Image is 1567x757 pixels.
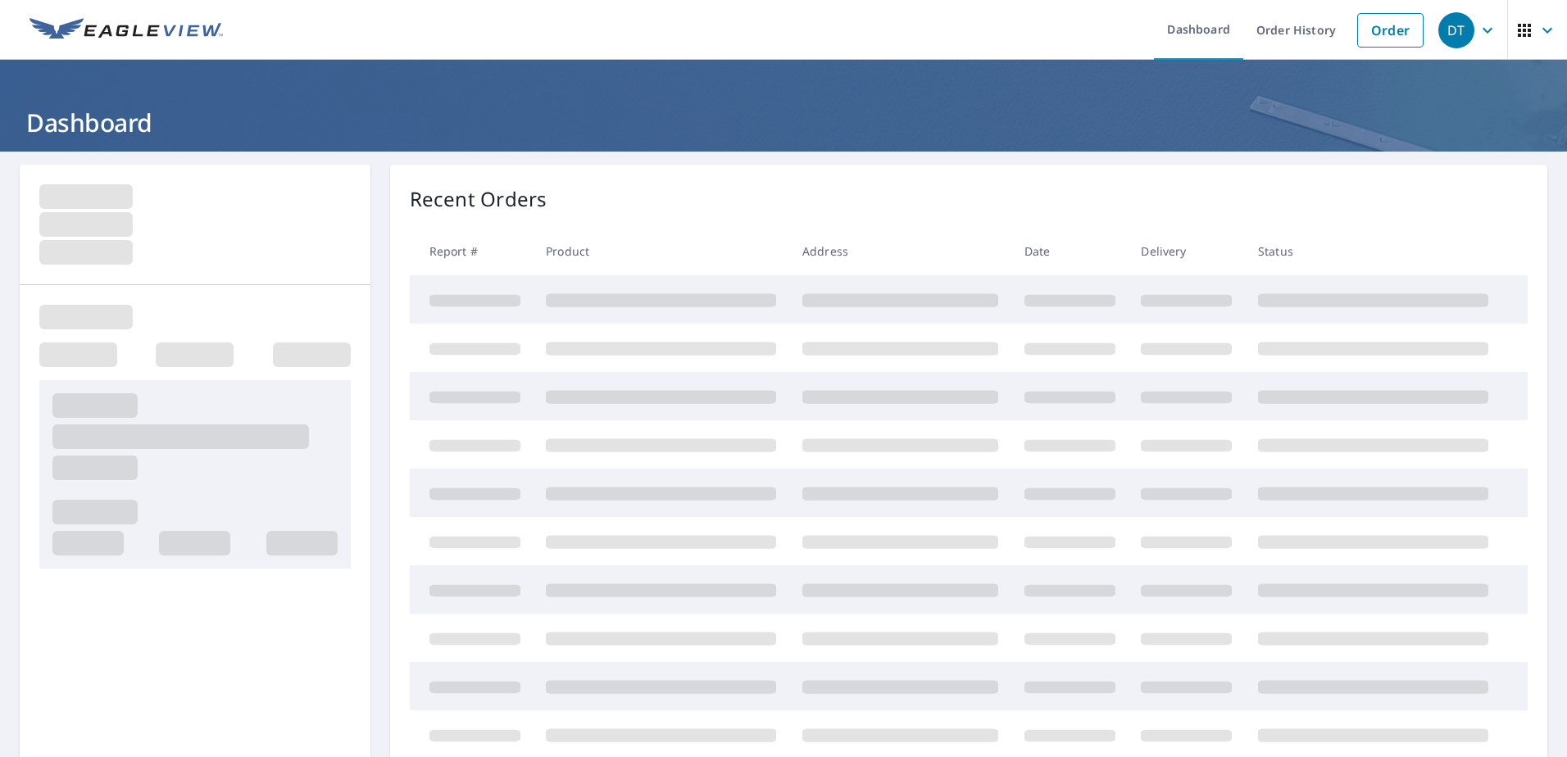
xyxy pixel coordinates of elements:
img: EV Logo [30,18,223,43]
h1: Dashboard [20,106,1547,139]
th: Address [789,227,1011,275]
th: Date [1011,227,1129,275]
th: Report # [410,227,534,275]
a: Order [1357,13,1424,48]
p: Recent Orders [410,184,547,214]
div: DT [1438,12,1474,48]
th: Product [533,227,789,275]
th: Delivery [1128,227,1245,275]
th: Status [1245,227,1501,275]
